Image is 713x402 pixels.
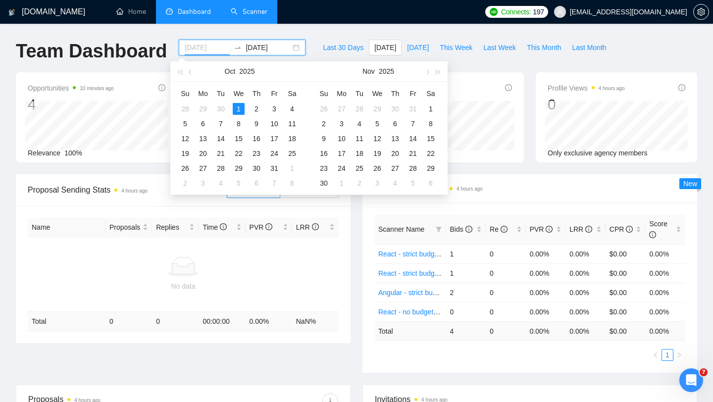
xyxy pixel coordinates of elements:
div: 23 [251,148,262,159]
th: Fr [265,86,283,101]
span: [DATE] [407,42,429,53]
td: 2025-10-09 [248,116,265,131]
td: 2025-10-15 [230,131,248,146]
div: 9 [318,133,330,145]
td: 0.00% [645,283,685,302]
td: 0 [446,302,486,321]
div: 16 [251,133,262,145]
td: 2025-10-03 [265,101,283,116]
th: Sa [283,86,301,101]
span: Scanner Name [378,225,424,233]
td: Total [28,312,105,331]
td: 0 [486,302,526,321]
div: 31 [407,103,419,115]
span: Scanner Breakdown [374,182,685,195]
td: 2025-10-21 [212,146,230,161]
td: 2025-11-08 [283,176,301,191]
td: 2025-10-02 [248,101,265,116]
td: 2025-10-01 [230,101,248,116]
div: 0 [548,95,625,114]
td: 2025-11-12 [368,131,386,146]
td: 2 [446,283,486,302]
div: 24 [268,148,280,159]
div: 2 [318,118,330,130]
div: 23 [318,162,330,174]
div: 7 [407,118,419,130]
th: Mo [333,86,351,101]
td: 0.00% [526,302,566,321]
div: 28 [407,162,419,174]
div: 27 [336,103,348,115]
th: Sa [422,86,440,101]
div: 15 [233,133,245,145]
div: 6 [425,177,437,189]
td: 2025-09-29 [194,101,212,116]
td: 2025-10-22 [230,146,248,161]
div: 21 [215,148,227,159]
td: 0.00% [645,302,685,321]
td: 2025-10-28 [212,161,230,176]
span: LRR [569,225,592,233]
td: 2025-10-27 [333,101,351,116]
td: 2025-11-14 [404,131,422,146]
th: Su [176,86,194,101]
span: This Month [527,42,561,53]
td: 2025-11-04 [351,116,368,131]
td: 2025-10-04 [283,101,301,116]
td: 0 [486,263,526,283]
th: Tu [351,86,368,101]
div: 27 [389,162,401,174]
div: 3 [371,177,383,189]
td: 2025-09-30 [212,101,230,116]
button: Oct [225,61,236,81]
td: 2025-10-24 [265,146,283,161]
button: This Month [521,40,566,55]
span: This Week [440,42,472,53]
span: to [234,44,242,51]
span: Bids [450,225,472,233]
td: 0.00% [565,244,606,263]
span: left [653,352,659,358]
button: [DATE] [402,40,434,55]
span: Re [490,225,508,233]
h1: Team Dashboard [16,40,167,63]
span: info-circle [649,231,656,238]
button: [DATE] [369,40,402,55]
span: Last 30 Days [323,42,363,53]
time: 4 hours ago [121,188,148,194]
span: 197 [533,6,544,17]
span: 7 [700,368,708,376]
th: Th [386,86,404,101]
button: This Week [434,40,478,55]
div: 24 [336,162,348,174]
span: filter [436,226,442,232]
th: Fr [404,86,422,101]
div: 1 [425,103,437,115]
div: 11 [286,118,298,130]
td: $0.00 [606,263,646,283]
td: 2025-10-30 [386,101,404,116]
td: 2025-11-27 [386,161,404,176]
div: 22 [425,148,437,159]
td: 2025-10-26 [176,161,194,176]
td: 2025-11-10 [333,131,351,146]
div: 9 [251,118,262,130]
div: No data [32,281,335,292]
td: 2025-11-01 [422,101,440,116]
td: 2025-11-21 [404,146,422,161]
td: 2025-11-01 [283,161,301,176]
td: 2025-11-06 [248,176,265,191]
td: 2025-11-13 [386,131,404,146]
span: Replies [156,222,187,233]
a: homeHome [116,7,146,16]
div: 14 [407,133,419,145]
td: 0.00% [565,283,606,302]
div: 10 [336,133,348,145]
span: CPR [610,225,633,233]
div: 20 [197,148,209,159]
button: 2025 [379,61,394,81]
td: 2025-11-28 [404,161,422,176]
span: Dashboard [178,7,211,16]
td: 2025-10-30 [248,161,265,176]
td: 2025-12-02 [351,176,368,191]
